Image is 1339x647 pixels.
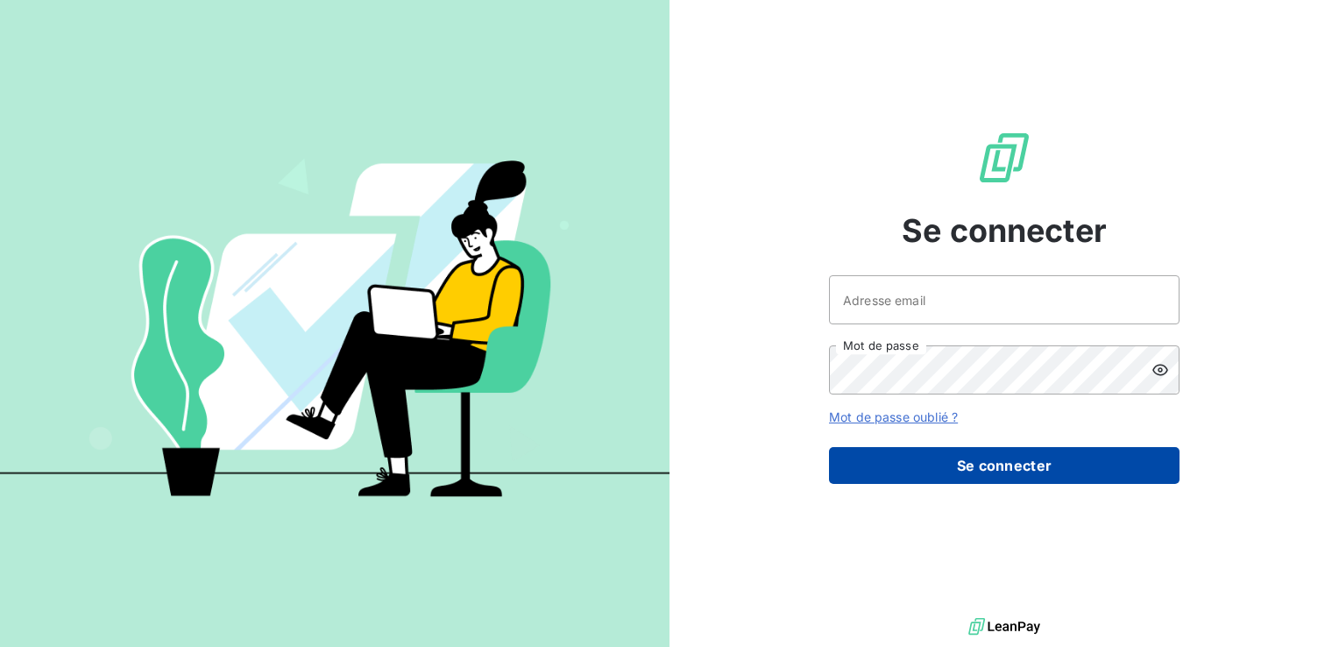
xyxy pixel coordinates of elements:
img: Logo LeanPay [976,130,1032,186]
button: Se connecter [829,447,1180,484]
input: placeholder [829,275,1180,324]
img: logo [968,614,1040,640]
a: Mot de passe oublié ? [829,409,958,424]
span: Se connecter [902,207,1107,254]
